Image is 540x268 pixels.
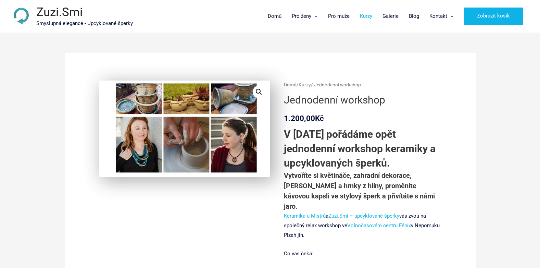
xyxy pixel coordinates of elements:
[258,6,528,26] nav: Navigace stránek
[284,249,441,259] p: Co vás čeká:
[464,8,523,25] a: Zobrazit košík
[299,82,311,87] a: Kurzy
[12,8,31,25] img: Zuzi.Smi
[284,81,441,89] nav: / / Jednodenní workshop
[287,6,323,26] a: Pro ženy
[99,81,270,177] img: 25-26.3. 2023 Jarní víkendový workshop Kde Nepomukvrčeň (plzeň jih)
[36,5,83,19] a: Zuzi.Smi
[404,6,424,26] a: Blog
[284,171,435,210] strong: Vytvoříte si květináče, zahradní dekorace, [PERSON_NAME] a hrnky z hlíny, proměníte kávovou kapsl...
[284,82,297,87] a: Domů
[377,6,404,26] a: Galerie
[347,222,411,229] a: Volnočasovém centru Fénix
[424,6,459,26] a: Kontakt
[284,114,324,123] bdi: 1.200,00
[284,211,441,240] p: a vás zvou na společný relax workshop ve v Nepomuku Plzeň jih.
[323,6,355,26] a: Pro muže
[328,213,399,219] a: Zuzi.Smi – upcyklované šperky
[263,6,287,26] a: Domů
[284,213,326,219] a: Keramika u Mistrů
[284,128,436,169] strong: V [DATE] pořádáme opět jednodenní workshop keramiky a upcyklovaných šperků.
[355,6,377,26] a: Kurzy
[284,94,441,106] h1: Jednodenní workshop
[315,114,324,123] span: Kč
[36,20,133,27] p: Smyslupná elegance - Upcyklované šperky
